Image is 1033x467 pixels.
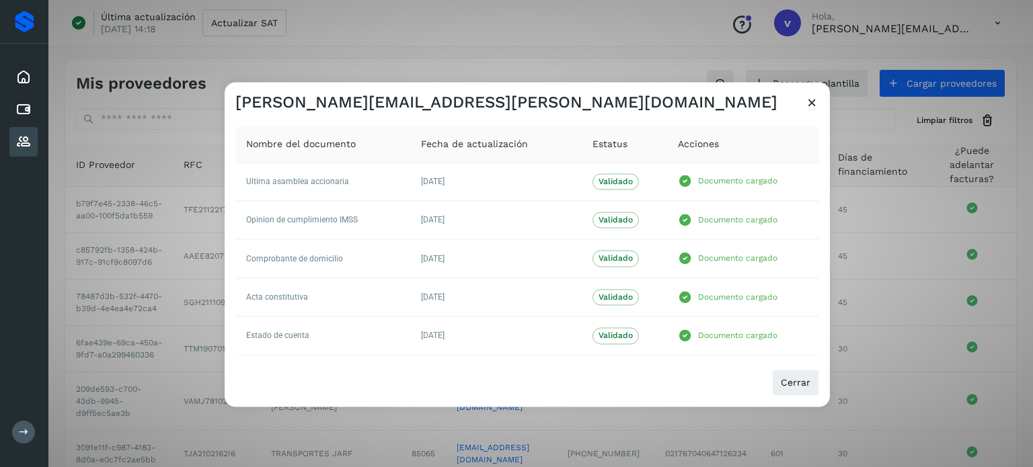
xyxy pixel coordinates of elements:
p: Validado [599,331,633,341]
span: Cerrar [781,378,810,387]
p: Validado [599,215,633,224]
p: Documento cargado [698,177,777,186]
p: Documento cargado [698,254,777,263]
h3: [PERSON_NAME][EMAIL_ADDRESS][PERSON_NAME][DOMAIN_NAME] [235,93,777,112]
p: Validado [599,254,633,263]
span: Ultima asamblea accionaria [246,177,349,186]
p: Validado [599,177,633,186]
span: [DATE] [421,177,445,186]
span: Acciones [678,137,719,151]
div: Proveedores [9,127,38,157]
div: Inicio [9,62,38,92]
span: Opinion de cumplimiento IMSS [246,216,358,225]
span: Acta constitutiva [246,292,308,302]
span: Fecha de actualización [421,137,528,151]
div: Cuentas por pagar [9,95,38,124]
p: Documento cargado [698,292,777,302]
span: [DATE] [421,331,445,341]
p: Documento cargado [698,331,777,341]
span: Nombre del documento [246,137,356,151]
span: Estado de cuenta [246,331,309,341]
p: Documento cargado [698,215,777,224]
button: Cerrar [772,369,819,396]
span: [DATE] [421,254,445,263]
span: [DATE] [421,292,445,302]
span: Comprobante de domicilio [246,254,343,263]
span: [DATE] [421,216,445,225]
p: Validado [599,292,633,302]
span: Estatus [592,137,627,151]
